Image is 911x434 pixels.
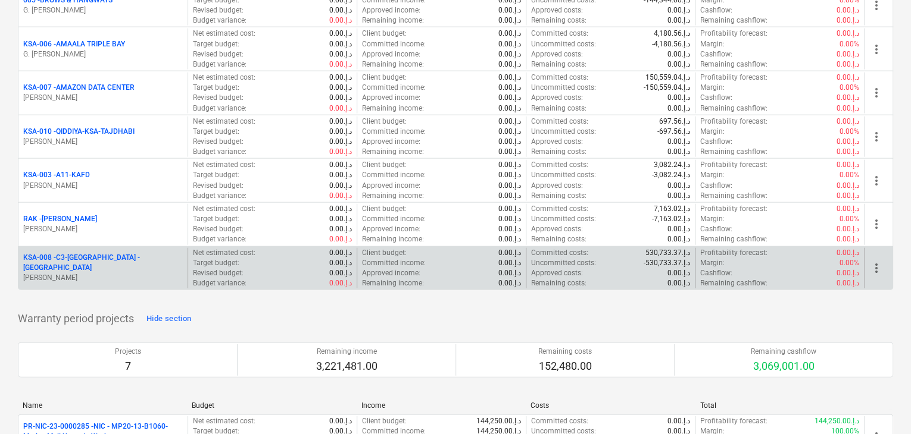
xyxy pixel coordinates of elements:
p: 0.00د.إ.‏ [498,191,521,201]
p: Remaining cashflow : [700,103,768,114]
p: Remaining costs : [531,15,586,26]
p: 0.00د.إ.‏ [329,248,352,258]
p: Remaining costs : [531,278,586,288]
p: 0.00د.إ.‏ [837,191,859,201]
p: 144,250.00د.إ.‏ [815,416,859,426]
p: 0.00د.إ.‏ [837,204,859,214]
p: Client budget : [362,416,407,426]
p: Remaining cashflow : [700,191,768,201]
p: 0.00د.إ.‏ [329,117,352,127]
p: [PERSON_NAME] [23,181,183,191]
p: Remaining costs [538,347,592,357]
p: [PERSON_NAME] [23,93,183,103]
p: Uncommitted costs : [531,83,596,93]
p: Budget variance : [193,147,247,157]
p: Remaining income : [362,278,424,288]
p: 0.00% [840,127,859,137]
p: Approved income : [362,5,420,15]
span: more_vert [869,86,884,100]
p: -4,180.56د.إ.‏ [652,39,690,49]
p: Client budget : [362,73,407,83]
p: 0.00% [840,258,859,268]
p: Remaining cashflow : [700,278,768,288]
p: 0.00د.إ.‏ [498,248,521,258]
p: 0.00د.إ.‏ [498,49,521,59]
span: more_vert [869,261,884,275]
p: 0.00د.إ.‏ [329,137,352,147]
p: 0.00د.إ.‏ [498,93,521,103]
p: Committed costs : [531,29,588,39]
p: 0.00د.إ.‏ [498,103,521,114]
p: Target budget : [193,258,239,268]
p: Net estimated cost : [193,160,255,170]
p: 0.00% [840,83,859,93]
p: G. [PERSON_NAME] [23,49,183,59]
p: Remaining income : [362,191,424,201]
button: Hide section [143,309,194,328]
p: 0.00د.إ.‏ [837,103,859,114]
p: 0.00د.إ.‏ [329,160,352,170]
p: Remaining cashflow [751,347,816,357]
p: Uncommitted costs : [531,170,596,180]
p: Margin : [700,258,725,268]
p: [PERSON_NAME] [23,137,183,147]
p: Approved costs : [531,5,583,15]
p: 0.00د.إ.‏ [498,214,521,224]
p: Revised budget : [193,224,244,234]
p: Net estimated cost : [193,29,255,39]
p: Remaining costs : [531,59,586,70]
p: 0.00د.إ.‏ [329,268,352,278]
p: Committed income : [362,127,426,137]
p: 0.00% [840,39,859,49]
p: Margin : [700,39,725,49]
p: Remaining costs : [531,147,586,157]
p: Net estimated cost : [193,73,255,83]
p: Approved costs : [531,181,583,191]
p: Committed income : [362,258,426,268]
p: 0.00د.إ.‏ [667,59,690,70]
div: RAK -[PERSON_NAME][PERSON_NAME] [23,214,183,234]
p: 530,733.37د.إ.‏ [645,248,690,258]
p: 0.00د.إ.‏ [837,160,859,170]
p: 0.00د.إ.‏ [498,29,521,39]
p: Remaining cashflow : [700,59,768,70]
p: 0.00د.إ.‏ [667,103,690,114]
p: Cashflow : [700,181,732,191]
p: Profitability forecast : [700,29,768,39]
p: Profitability forecast : [700,117,768,127]
p: Remaining income : [362,103,424,114]
p: -7,163.02د.إ.‏ [652,214,690,224]
p: 0.00د.إ.‏ [667,93,690,103]
p: Budget variance : [193,59,247,70]
p: Revised budget : [193,93,244,103]
p: Client budget : [362,204,407,214]
p: Budget variance : [193,234,247,244]
p: 0.00د.إ.‏ [329,103,352,114]
p: 150,559.04د.إ.‏ [645,73,690,83]
p: Budget variance : [193,103,247,114]
span: more_vert [869,217,884,231]
p: 0.00د.إ.‏ [498,83,521,93]
p: Margin : [700,127,725,137]
p: 0.00د.إ.‏ [667,137,690,147]
p: Remaining income : [362,147,424,157]
p: 0.00د.إ.‏ [667,416,690,426]
p: KSA-003 - A11-KAFD [23,170,90,180]
p: KSA-010 - QIDDIYA-KSA-TAJDHABI [23,127,135,137]
p: Revised budget : [193,268,244,278]
p: 0.00د.إ.‏ [837,248,859,258]
p: Net estimated cost : [193,416,255,426]
p: Remaining costs : [531,191,586,201]
div: Income [361,401,521,410]
div: Budget [192,401,351,410]
p: 0.00د.إ.‏ [498,59,521,70]
p: 0.00د.إ.‏ [498,127,521,137]
div: Hide section [146,312,191,326]
p: Revised budget : [193,137,244,147]
p: 7 [115,359,141,373]
p: Net estimated cost : [193,204,255,214]
p: Client budget : [362,248,407,258]
iframe: Chat Widget [851,377,911,434]
p: 144,250.00د.إ.‏ [476,416,521,426]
